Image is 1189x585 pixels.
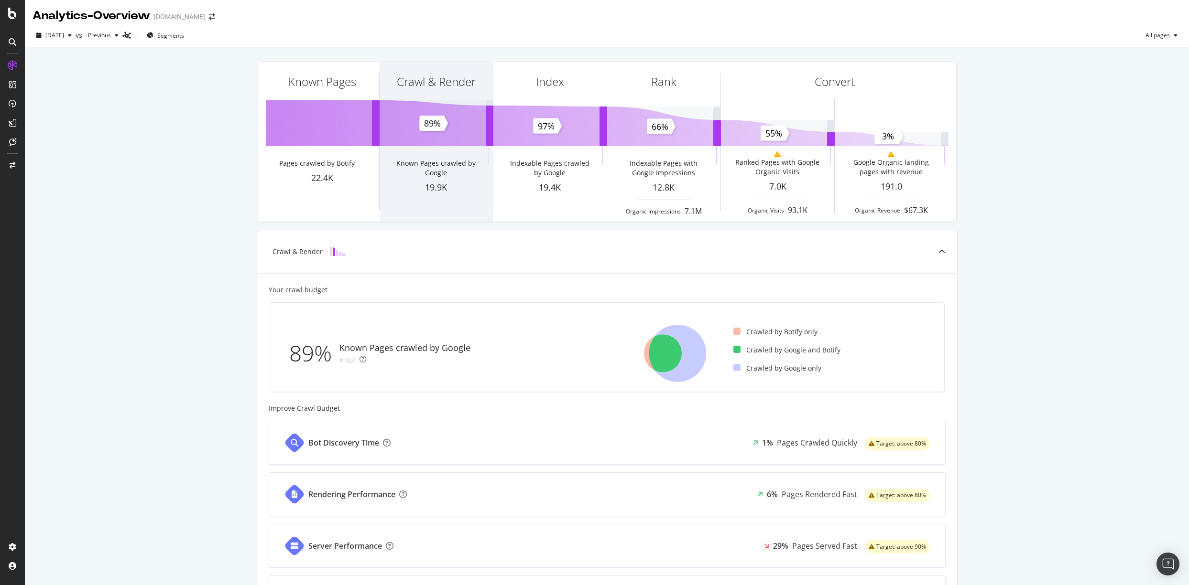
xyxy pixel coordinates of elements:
div: Crawl & Render [397,74,476,90]
div: Analytics - Overview [33,8,150,24]
button: [DATE] [33,28,76,43]
span: Target: above 80% [876,441,926,447]
span: Target: above 80% [876,492,926,498]
div: 29% [773,541,788,552]
button: Previous [84,28,122,43]
div: Crawled by Google and Botify [733,345,840,355]
span: All pages [1142,31,1170,39]
div: warning label [865,437,930,450]
div: Rendering Performance [308,489,395,500]
div: Known Pages crawled by Google [393,159,479,178]
div: Indexable Pages with Google Impressions [621,159,706,178]
div: Server Performance [308,541,382,552]
div: 4pt [345,355,356,365]
div: Crawl & Render [273,247,323,256]
span: vs [76,31,84,40]
span: Target: above 90% [876,544,926,550]
a: Rendering Performance6%Pages Rendered Fastwarning label [269,472,946,516]
div: 1% [762,437,773,448]
div: Improve Crawl Budget [269,404,946,413]
div: Pages Rendered Fast [782,489,857,500]
div: Organic Impressions [626,207,681,215]
span: 2025 Aug. 18th [45,31,64,39]
div: Known Pages [288,74,356,90]
div: warning label [865,489,930,502]
div: 19.9K [380,181,493,194]
div: 89% [289,338,339,369]
div: Pages crawled by Botify [279,159,355,168]
div: Known Pages crawled by Google [339,342,470,354]
div: Crawled by Botify only [733,327,818,337]
div: Indexable Pages crawled by Google [507,159,592,178]
div: 19.4K [493,181,607,194]
div: Your crawl budget [269,285,327,295]
button: All pages [1142,28,1181,43]
div: Pages Served Fast [792,541,857,552]
div: Pages Crawled Quickly [777,437,857,448]
button: Segments [143,28,188,43]
div: 6% [767,489,778,500]
span: Segments [157,32,184,40]
div: 12.8K [607,181,720,194]
div: 7.1M [685,206,702,217]
div: warning label [865,540,930,553]
div: arrow-right-arrow-left [209,13,215,20]
div: Rank [651,74,676,90]
img: Equal [339,359,343,362]
div: 22.4K [266,172,379,184]
div: Bot Discovery Time [308,437,379,448]
div: Crawled by Google only [733,363,821,373]
div: Index [536,74,564,90]
div: [DOMAIN_NAME] [154,12,205,21]
div: Open Intercom Messenger [1156,553,1179,575]
a: Bot Discovery Time1%Pages Crawled Quicklywarning label [269,421,946,465]
span: Previous [84,31,111,39]
a: Server Performance29%Pages Served Fastwarning label [269,524,946,568]
img: block-icon [330,247,346,256]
